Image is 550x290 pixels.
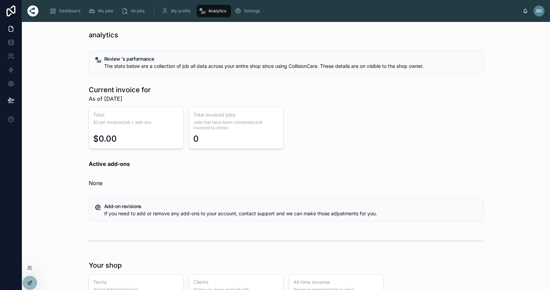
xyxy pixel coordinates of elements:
img: App logo [27,5,38,16]
h5: Review 's performance [104,57,478,61]
strong: Active add-ons [89,160,130,167]
h1: Current invoice for [89,85,151,95]
h3: All-time revenue [293,279,379,286]
a: Analytics [197,5,231,17]
span: BD [536,8,542,14]
div: The stats below are a collection of job all data across your entire shop since using CollisionCar... [104,63,478,70]
span: Settings [244,8,260,14]
span: The stats below are a collection of job all data across your entire shop since using CollisionCar... [104,63,424,69]
div: scrollable content [44,3,523,19]
span: As of [DATE] [89,95,151,103]
span: My jobs [98,8,113,14]
h1: Your shop [89,261,122,270]
h3: Total [93,111,179,118]
a: All jobs [119,5,149,17]
span: If you need to add or remove any add-ons to your account, contact support and we can make those a... [104,210,377,216]
h5: Add-on revisions [104,204,478,209]
a: Dashboard [47,5,85,17]
span: Dashboard [59,8,80,14]
h1: analytics [89,30,118,40]
span: $2 per invoiced job + add-ons [93,120,179,125]
span: None [89,180,102,186]
span: All jobs [131,8,145,14]
a: My jobs [86,5,118,17]
span: Jobs that have been completed and invoiced to clients [193,120,279,131]
h3: Total invoiced jobs [193,111,279,118]
div: 0 [193,133,199,144]
a: My profile [159,5,195,17]
span: My profile [171,8,191,14]
a: Settings [232,5,265,17]
h3: Clients [193,279,279,286]
div: If you need to add or remove any add-ons to your account, contact support and we can make those a... [104,210,478,217]
h3: Techs [93,279,179,286]
div: $0.00 [93,133,117,144]
span: Analytics [208,8,226,14]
